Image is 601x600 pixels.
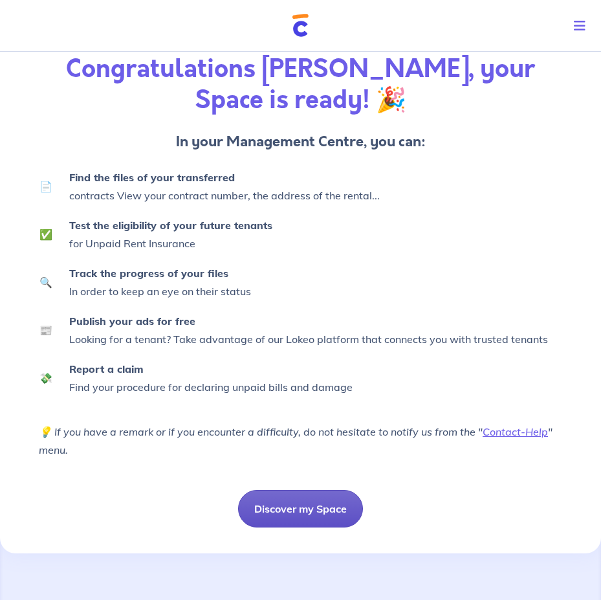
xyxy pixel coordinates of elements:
p: In order to keep an eye on their status [69,264,548,300]
p: contracts View your contract number, the address of the rental... [69,168,548,205]
p: In your Management Centre, you can: [39,131,562,152]
em: 💡 If you have a remark or if you encounter a difficulty, do not hesitate to notify us from the " ... [39,425,552,456]
p: 📄 [39,179,52,194]
p: Find your procedure for declaring unpaid bills and damage [69,360,548,396]
p: for Unpaid Rent Insurance [69,216,548,252]
p: ✅ [39,227,52,242]
strong: Find the files of your transferred [69,171,235,184]
strong: Publish your ads for free [69,315,195,328]
p: 💸 [39,370,52,386]
p: Congratulations [PERSON_NAME], your Space is ready! 🎉 [39,54,562,116]
strong: Track the progress of your files [69,267,228,280]
p: 📰 [39,322,52,338]
button: Toggle navigation [563,9,601,43]
a: Contact-Help [483,425,548,438]
img: Cautioneo [292,14,309,37]
button: Discover my Space [238,490,363,528]
p: 🔍 [39,274,52,290]
p: Looking for a tenant? Take advantage of our Lokeo platform that connects you with trusted tenants [69,312,548,348]
strong: Test the eligibility of your future tenants [69,219,272,232]
strong: Report a claim [69,362,144,375]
